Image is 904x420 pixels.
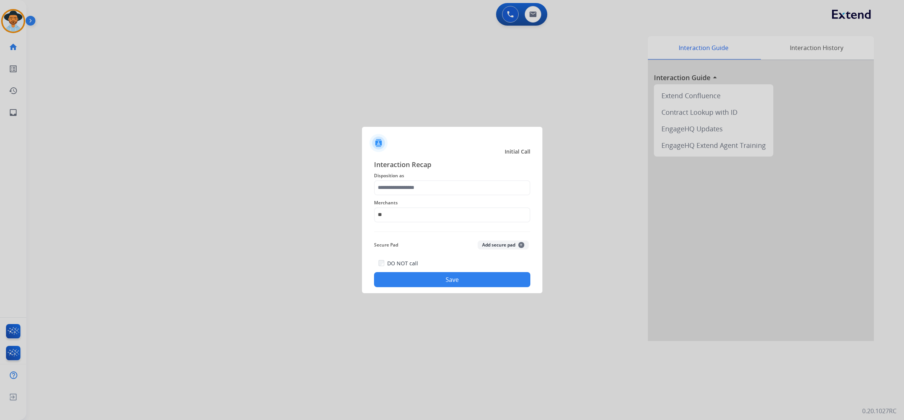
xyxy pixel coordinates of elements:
[374,240,398,250] span: Secure Pad
[374,159,530,171] span: Interaction Recap
[862,406,896,415] p: 0.20.1027RC
[518,242,524,248] span: +
[370,134,388,152] img: contactIcon
[387,260,418,267] label: DO NOT call
[505,148,530,155] span: Initial Call
[374,272,530,287] button: Save
[478,240,529,250] button: Add secure pad+
[374,198,530,207] span: Merchants
[374,171,530,180] span: Disposition as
